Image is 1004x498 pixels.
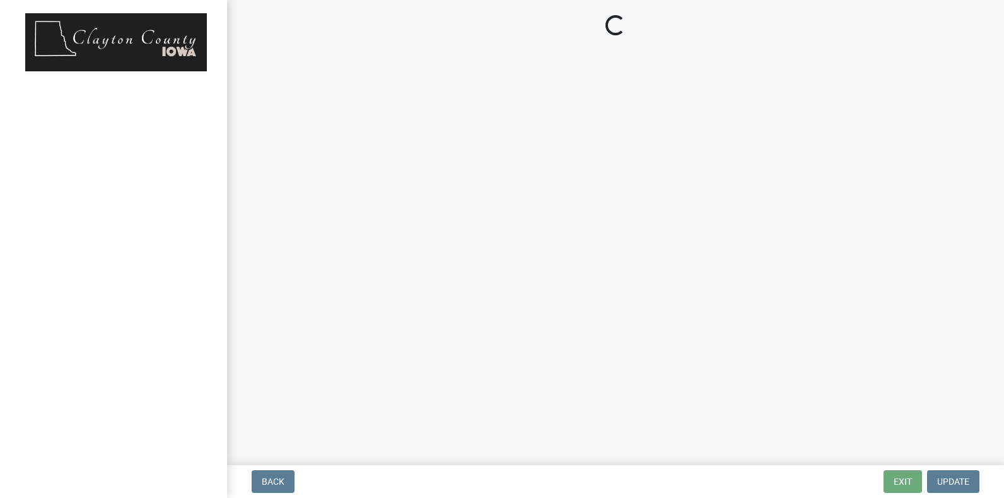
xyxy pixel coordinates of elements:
[252,470,295,493] button: Back
[25,13,207,71] img: Clayton County, Iowa
[262,477,284,487] span: Back
[927,470,979,493] button: Update
[937,477,969,487] span: Update
[884,470,922,493] button: Exit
